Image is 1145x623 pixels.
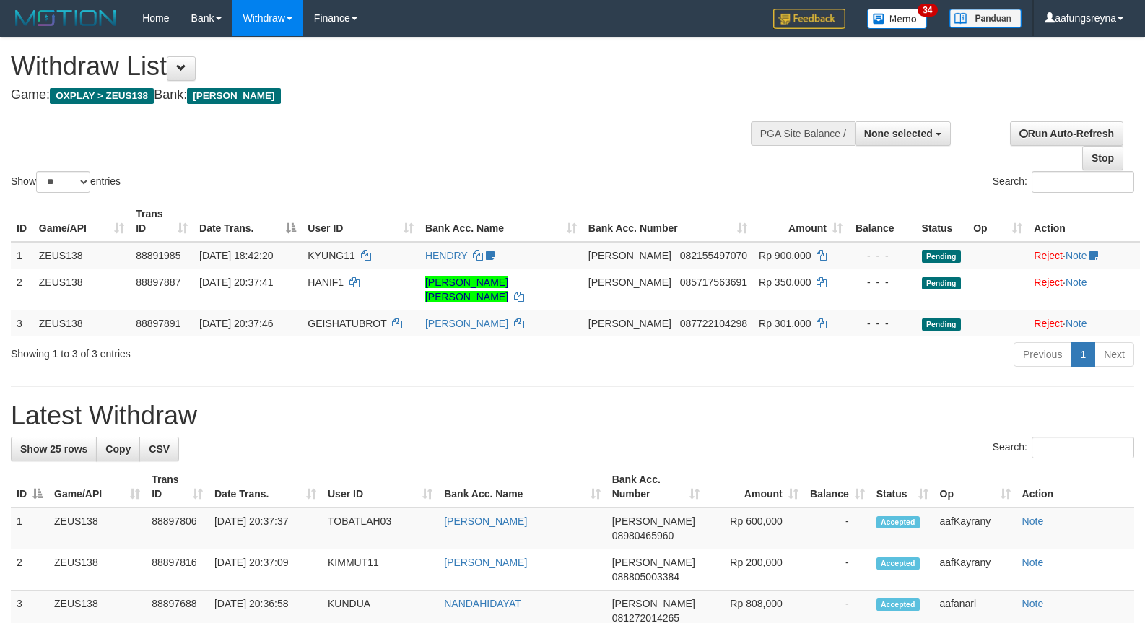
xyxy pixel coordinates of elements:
[705,466,804,507] th: Amount: activate to sort column ascending
[1028,310,1140,336] td: ·
[1032,171,1134,193] input: Search:
[612,530,674,541] span: Copy 08980465960 to clipboard
[751,121,855,146] div: PGA Site Balance /
[949,9,1022,28] img: panduan.png
[1014,342,1071,367] a: Previous
[612,571,679,583] span: Copy 088805003384 to clipboard
[705,507,804,549] td: Rp 600,000
[322,466,438,507] th: User ID: activate to sort column ascending
[444,515,527,527] a: [PERSON_NAME]
[96,437,140,461] a: Copy
[680,276,747,288] span: Copy 085717563691 to clipboard
[11,401,1134,430] h1: Latest Withdraw
[922,277,961,289] span: Pending
[993,171,1134,193] label: Search:
[804,466,871,507] th: Balance: activate to sort column ascending
[11,88,749,103] h4: Game: Bank:
[759,250,811,261] span: Rp 900.000
[33,201,130,242] th: Game/API: activate to sort column ascending
[48,549,146,591] td: ZEUS138
[11,549,48,591] td: 2
[199,276,273,288] span: [DATE] 20:37:41
[612,598,695,609] span: [PERSON_NAME]
[867,9,928,29] img: Button%20Memo.svg
[680,318,747,329] span: Copy 087722104298 to clipboard
[33,242,130,269] td: ZEUS138
[1016,466,1134,507] th: Action
[11,269,33,310] td: 2
[1034,250,1063,261] a: Reject
[855,121,951,146] button: None selected
[11,341,466,361] div: Showing 1 to 3 of 3 entries
[11,7,121,29] img: MOTION_logo.png
[854,316,910,331] div: - - -
[876,598,920,611] span: Accepted
[444,557,527,568] a: [PERSON_NAME]
[11,466,48,507] th: ID: activate to sort column descending
[854,275,910,289] div: - - -
[48,466,146,507] th: Game/API: activate to sort column ascending
[199,318,273,329] span: [DATE] 20:37:46
[1028,242,1140,269] td: ·
[130,201,193,242] th: Trans ID: activate to sort column ascending
[33,269,130,310] td: ZEUS138
[922,250,961,263] span: Pending
[1066,318,1087,329] a: Note
[753,201,848,242] th: Amount: activate to sort column ascending
[612,515,695,527] span: [PERSON_NAME]
[993,437,1134,458] label: Search:
[1028,201,1140,242] th: Action
[864,128,933,139] span: None selected
[146,507,209,549] td: 88897806
[105,443,131,455] span: Copy
[48,507,146,549] td: ZEUS138
[583,201,753,242] th: Bank Acc. Number: activate to sort column ascending
[1066,276,1087,288] a: Note
[36,171,90,193] select: Showentries
[1094,342,1134,367] a: Next
[918,4,937,17] span: 34
[146,549,209,591] td: 88897816
[1028,269,1140,310] td: ·
[1066,250,1087,261] a: Note
[922,318,961,331] span: Pending
[916,201,968,242] th: Status
[11,201,33,242] th: ID
[209,507,322,549] td: [DATE] 20:37:37
[1032,437,1134,458] input: Search:
[11,437,97,461] a: Show 25 rows
[1034,318,1063,329] a: Reject
[308,318,386,329] span: GEISHATUBROT
[187,88,280,104] span: [PERSON_NAME]
[33,310,130,336] td: ZEUS138
[136,318,180,329] span: 88897891
[1022,598,1044,609] a: Note
[419,201,583,242] th: Bank Acc. Name: activate to sort column ascending
[934,466,1016,507] th: Op: activate to sort column ascending
[804,549,871,591] td: -
[612,557,695,568] span: [PERSON_NAME]
[606,466,705,507] th: Bank Acc. Number: activate to sort column ascending
[1010,121,1123,146] a: Run Auto-Refresh
[759,276,811,288] span: Rp 350.000
[20,443,87,455] span: Show 25 rows
[146,466,209,507] th: Trans ID: activate to sort column ascending
[848,201,916,242] th: Balance
[425,250,468,261] a: HENDRY
[199,250,273,261] span: [DATE] 18:42:20
[425,276,508,302] a: [PERSON_NAME] [PERSON_NAME]
[588,318,671,329] span: [PERSON_NAME]
[588,250,671,261] span: [PERSON_NAME]
[871,466,934,507] th: Status: activate to sort column ascending
[425,318,508,329] a: [PERSON_NAME]
[322,507,438,549] td: TOBATLAH03
[1022,515,1044,527] a: Note
[136,250,180,261] span: 88891985
[967,201,1028,242] th: Op: activate to sort column ascending
[11,52,749,81] h1: Withdraw List
[1022,557,1044,568] a: Note
[876,516,920,528] span: Accepted
[1034,276,1063,288] a: Reject
[804,507,871,549] td: -
[773,9,845,29] img: Feedback.jpg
